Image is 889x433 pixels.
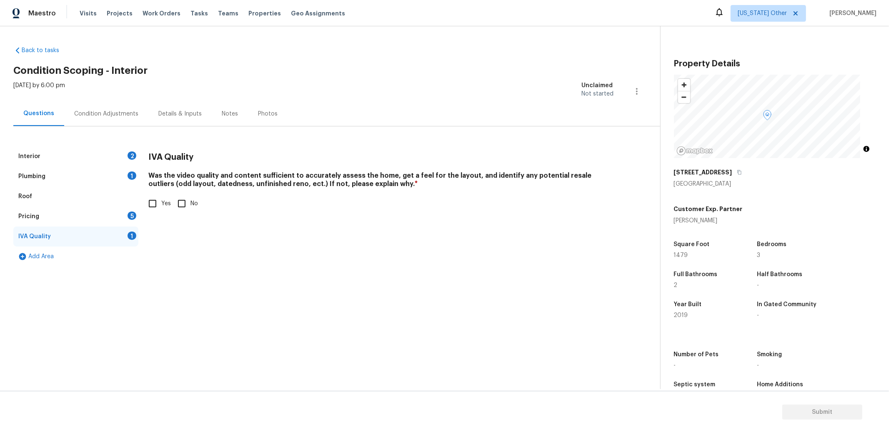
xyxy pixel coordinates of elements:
h5: Number of Pets [674,352,719,357]
span: 1479 [674,252,688,258]
h5: In Gated Community [757,302,816,307]
span: No [190,199,198,208]
div: [PERSON_NAME] [674,216,743,225]
h5: Full Bathrooms [674,272,718,277]
div: Questions [23,109,54,118]
h5: Square Foot [674,242,710,247]
div: 2 [128,151,136,160]
h5: Home Additions [757,382,803,388]
span: Geo Assignments [291,9,345,18]
h5: Smoking [757,352,782,357]
div: Unclaimed [581,81,614,90]
div: 5 [128,211,136,220]
div: Details & Inputs [158,110,202,118]
div: Pricing [18,212,39,221]
h2: Condition Scoping - Interior [13,66,660,75]
div: Condition Adjustments [74,110,138,118]
button: Zoom out [678,91,690,103]
button: Zoom in [678,79,690,91]
div: [GEOGRAPHIC_DATA] [674,180,876,188]
span: - [757,282,759,288]
h5: Half Bathrooms [757,272,802,277]
div: Roof [18,192,32,201]
div: Photos [258,110,278,118]
span: Properties [248,9,281,18]
div: Notes [222,110,238,118]
div: 1 [128,171,136,180]
div: [DATE] by 6:00 pm [13,81,65,101]
a: Back to tasks [13,46,93,55]
span: Tasks [190,10,208,16]
div: IVA Quality [18,232,51,241]
h5: Septic system [674,382,716,388]
span: Visits [80,9,97,18]
button: Copy Address [736,169,743,176]
span: Teams [218,9,238,18]
h5: Year Built [674,302,702,307]
div: Add Area [13,247,138,267]
span: Maestro [28,9,56,18]
span: Toggle attribution [864,144,869,154]
span: 2019 [674,312,688,318]
h3: Property Details [674,60,876,68]
span: Not started [581,91,614,97]
div: Map marker [763,110,771,123]
canvas: Map [674,75,860,158]
span: - [757,312,759,318]
span: - [757,363,759,368]
h5: Customer Exp. Partner [674,205,743,213]
div: 1 [128,232,136,240]
h5: [STREET_ADDRESS] [674,168,732,176]
div: Interior [18,152,40,161]
button: Toggle attribution [861,144,871,154]
h3: IVA Quality [148,153,193,161]
span: 2 [674,282,678,288]
span: - [674,363,676,368]
span: [PERSON_NAME] [826,9,876,18]
span: 3 [757,252,760,258]
a: Mapbox homepage [676,146,713,156]
span: Projects [107,9,133,18]
span: [US_STATE] Other [738,9,787,18]
span: Work Orders [143,9,180,18]
span: Yes [161,199,171,208]
div: Plumbing [18,172,45,181]
h4: Was the video quality and content sufficient to accurately assess the home, get a feel for the la... [148,171,614,191]
h5: Bedrooms [757,242,786,247]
